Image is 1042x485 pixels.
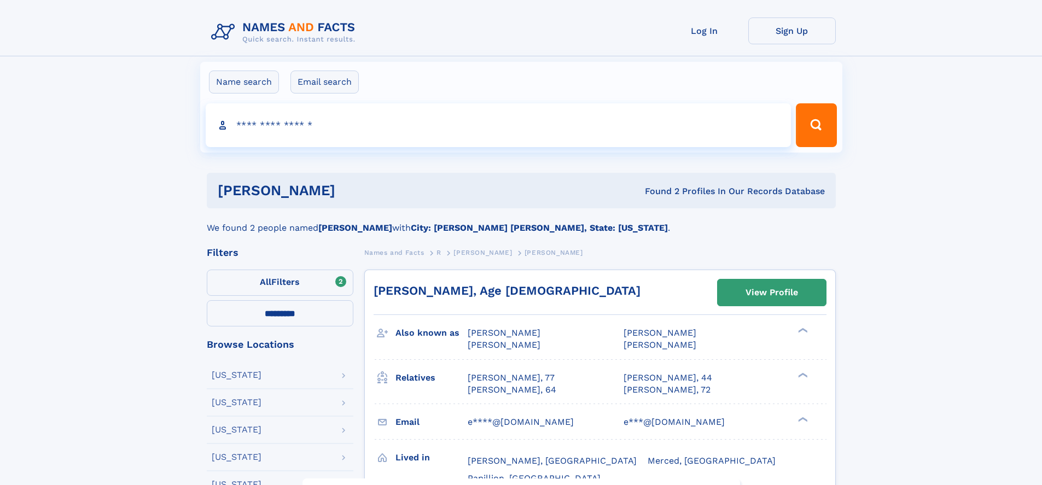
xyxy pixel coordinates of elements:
a: [PERSON_NAME] [453,246,512,259]
a: R [436,246,441,259]
div: [US_STATE] [212,398,261,407]
a: [PERSON_NAME], 44 [624,372,712,384]
a: [PERSON_NAME], 77 [468,372,555,384]
button: Search Button [796,103,836,147]
span: [PERSON_NAME] [468,340,540,350]
div: Found 2 Profiles In Our Records Database [490,185,825,197]
span: All [260,277,271,287]
span: [PERSON_NAME] [624,328,696,338]
img: Logo Names and Facts [207,17,364,47]
div: [US_STATE] [212,425,261,434]
span: [PERSON_NAME] [453,249,512,256]
span: [PERSON_NAME] [624,340,696,350]
a: Log In [661,17,748,44]
span: [PERSON_NAME] [525,249,583,256]
span: [PERSON_NAME] [468,328,540,338]
a: [PERSON_NAME], 64 [468,384,556,396]
span: R [436,249,441,256]
label: Email search [290,71,359,94]
label: Filters [207,270,353,296]
h3: Email [395,413,468,431]
div: View Profile [746,280,798,305]
div: ❯ [795,371,808,378]
span: Merced, [GEOGRAPHIC_DATA] [648,455,776,466]
div: Browse Locations [207,340,353,349]
label: Name search [209,71,279,94]
div: We found 2 people named with . [207,208,836,235]
b: City: [PERSON_NAME] [PERSON_NAME], State: [US_STATE] [411,223,668,233]
a: [PERSON_NAME], 72 [624,384,711,396]
div: [US_STATE] [212,453,261,461]
span: Papillion, [GEOGRAPHIC_DATA] [468,473,601,483]
a: Names and Facts [364,246,424,259]
span: e***@[DOMAIN_NAME] [624,417,725,427]
a: View Profile [718,279,826,306]
div: ❯ [795,416,808,423]
b: [PERSON_NAME] [318,223,392,233]
div: Filters [207,248,353,258]
div: [US_STATE] [212,371,261,379]
h3: Relatives [395,369,468,387]
span: [PERSON_NAME], [GEOGRAPHIC_DATA] [468,455,637,466]
a: [PERSON_NAME], Age [DEMOGRAPHIC_DATA] [374,284,641,297]
h3: Lived in [395,448,468,467]
input: search input [206,103,791,147]
h3: Also known as [395,324,468,342]
a: Sign Up [748,17,836,44]
div: ❯ [795,327,808,334]
h1: [PERSON_NAME] [218,184,490,197]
